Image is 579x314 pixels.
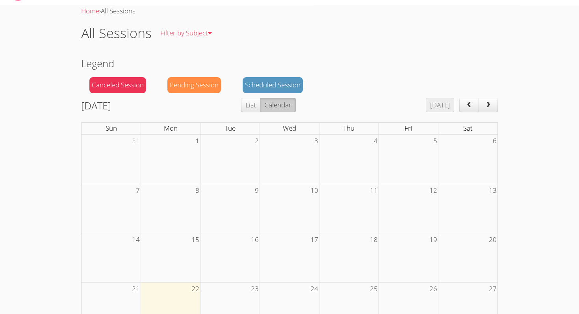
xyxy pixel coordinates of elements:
button: Calendar [260,98,296,112]
span: Fri [405,124,412,133]
button: [DATE] [426,98,454,112]
button: List [241,98,260,112]
span: All Sessions [101,6,135,15]
span: 17 [310,233,319,246]
span: 14 [131,233,141,246]
span: 22 [191,283,200,296]
div: Canceled Session [89,77,146,93]
button: prev [459,98,479,112]
h1: All Sessions [81,23,152,43]
span: Sun [106,124,117,133]
span: 25 [369,283,379,296]
a: Filter by Subject [152,19,221,48]
span: Thu [343,124,354,133]
span: Sat [463,124,473,133]
span: 9 [254,184,260,197]
span: 7 [135,184,141,197]
span: 4 [373,135,379,148]
span: 2 [254,135,260,148]
span: 13 [488,184,497,197]
span: 27 [488,283,497,296]
span: 15 [191,233,200,246]
span: 18 [369,233,379,246]
span: 6 [492,135,497,148]
span: 5 [432,135,438,148]
a: Home [81,6,99,15]
div: › [81,6,498,17]
span: 19 [429,233,438,246]
span: 10 [310,184,319,197]
h2: Legend [81,56,498,71]
span: 16 [250,233,260,246]
span: Mon [164,124,178,133]
span: 12 [429,184,438,197]
span: Wed [283,124,296,133]
span: 23 [250,283,260,296]
button: next [479,98,498,112]
span: 3 [314,135,319,148]
div: Scheduled Session [243,77,303,93]
span: 31 [131,135,141,148]
span: 20 [488,233,497,246]
div: Pending Session [167,77,221,93]
span: 8 [195,184,200,197]
span: 11 [369,184,379,197]
h2: [DATE] [81,98,111,113]
span: 21 [131,283,141,296]
span: Tue [225,124,236,133]
span: 24 [310,283,319,296]
span: 26 [429,283,438,296]
span: 1 [195,135,200,148]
